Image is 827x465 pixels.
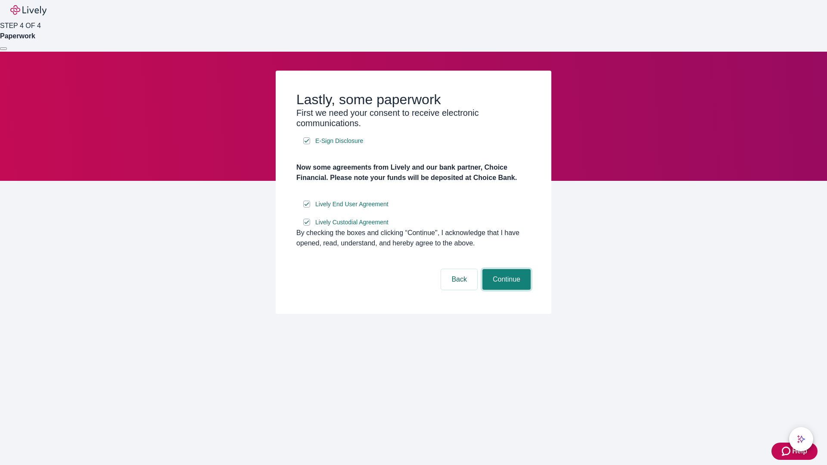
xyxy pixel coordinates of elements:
[296,162,531,183] h4: Now some agreements from Lively and our bank partner, Choice Financial. Please note your funds wi...
[789,427,813,451] button: chat
[792,446,807,456] span: Help
[482,269,531,290] button: Continue
[315,200,389,209] span: Lively End User Agreement
[314,136,365,146] a: e-sign disclosure document
[314,199,390,210] a: e-sign disclosure document
[782,446,792,456] svg: Zendesk support icon
[797,435,805,443] svg: Lively AI Assistant
[10,5,47,15] img: Lively
[441,269,477,290] button: Back
[315,136,363,146] span: E-Sign Disclosure
[296,228,531,248] div: By checking the boxes and clicking “Continue", I acknowledge that I have opened, read, understand...
[296,91,531,108] h2: Lastly, some paperwork
[315,218,389,227] span: Lively Custodial Agreement
[314,217,390,228] a: e-sign disclosure document
[771,443,818,460] button: Zendesk support iconHelp
[296,108,531,128] h3: First we need your consent to receive electronic communications.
